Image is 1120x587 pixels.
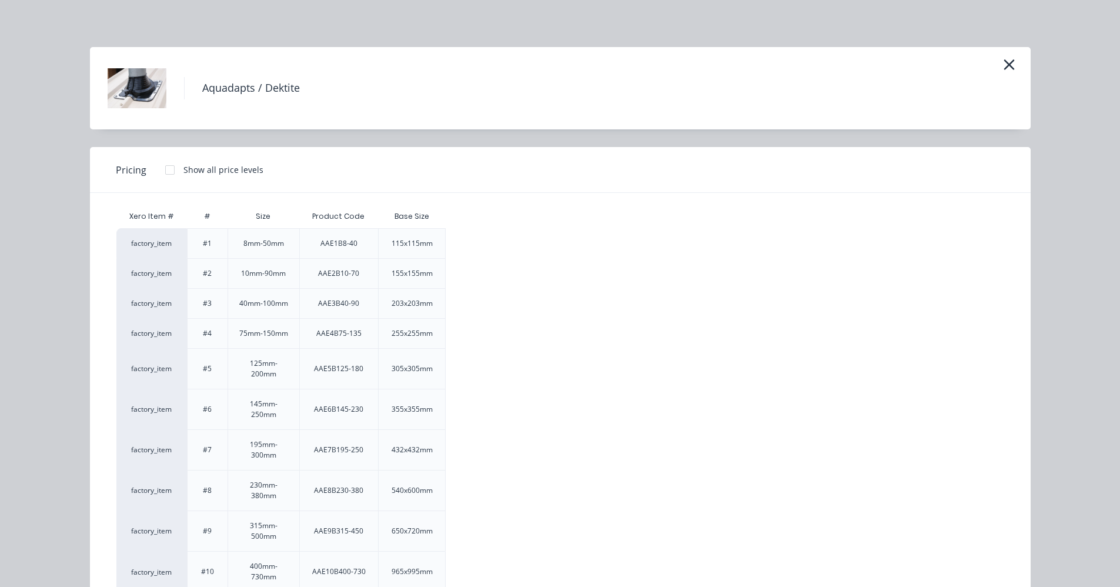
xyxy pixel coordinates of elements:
div: 75mm-150mm [239,328,288,339]
div: factory_item [116,348,187,389]
div: AAE10B400-730 [312,566,366,577]
div: #2 [203,268,212,279]
div: #8 [203,485,212,496]
div: Base Size [385,202,439,231]
div: factory_item [116,511,187,551]
div: 10mm-90mm [241,268,286,279]
div: AAE2B10-70 [318,268,359,279]
div: Size [246,202,280,231]
div: 650x720mm [392,526,433,536]
div: #10 [201,566,214,577]
div: AAE3B40-90 [318,298,359,309]
div: #7 [203,445,212,455]
div: factory_item [116,228,187,258]
div: 305x305mm [392,363,433,374]
div: 115x115mm [392,238,433,249]
h4: Aquadapts / Dektite [184,77,317,99]
div: #3 [203,298,212,309]
div: #1 [203,238,212,249]
div: 400mm-730mm [238,561,290,582]
div: 195mm-300mm [238,439,290,461]
div: #4 [203,328,212,339]
div: factory_item [116,258,187,288]
div: 203x203mm [392,298,433,309]
div: #5 [203,363,212,374]
div: factory_item [116,288,187,318]
div: AAE1B8-40 [320,238,357,249]
div: #6 [203,404,212,415]
div: 125mm-200mm [238,358,290,379]
div: 40mm-100mm [239,298,288,309]
div: # [195,202,220,231]
div: AAE7B195-250 [314,445,363,455]
div: 965x995mm [392,566,433,577]
div: 355x355mm [392,404,433,415]
div: Xero Item # [116,205,187,228]
div: AAE9B315-450 [314,526,363,536]
div: 432x432mm [392,445,433,455]
div: AAE6B145-230 [314,404,363,415]
div: 155x155mm [392,268,433,279]
div: factory_item [116,470,187,511]
div: AAE8B230-380 [314,485,363,496]
img: Aquadapts / Dektite [108,59,166,118]
div: AAE4B75-135 [316,328,362,339]
div: 540x600mm [392,485,433,496]
div: AAE5B125-180 [314,363,363,374]
div: 255x255mm [392,328,433,339]
div: Product Code [303,202,374,231]
div: 315mm-500mm [238,521,290,542]
div: #9 [203,526,212,536]
div: factory_item [116,318,187,348]
div: Show all price levels [183,164,263,176]
div: 145mm-250mm [238,399,290,420]
div: factory_item [116,389,187,429]
div: 230mm-380mm [238,480,290,501]
span: Pricing [116,163,146,177]
div: 8mm-50mm [243,238,284,249]
div: factory_item [116,429,187,470]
